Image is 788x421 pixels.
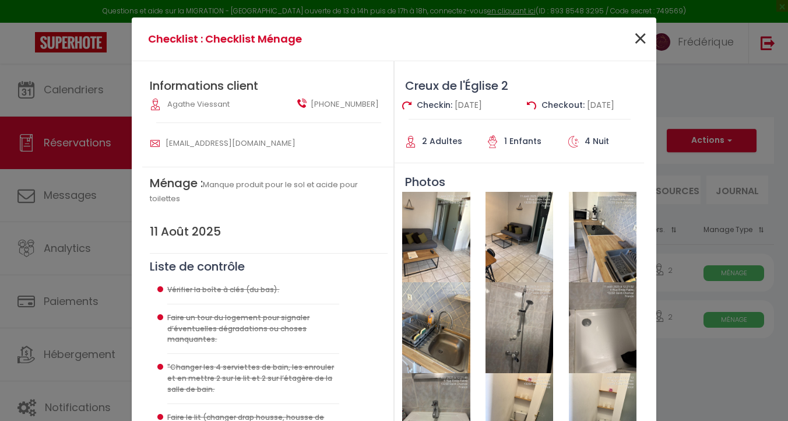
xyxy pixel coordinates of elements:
[633,22,648,57] span: ×
[417,99,452,111] span: Checkin:
[150,259,388,273] h3: Liste de contrôle
[527,101,536,110] img: check out
[455,99,482,111] span: [DATE]
[167,99,230,110] span: Agathe Viessant
[167,354,339,404] li: "Changer les 4 serviettes de bain, les enrouler et en mettre 2 sur le lit et 2 sur l’étagère de l...
[150,224,388,238] h2: 11 Août 2025
[633,27,648,52] button: Close
[504,135,541,147] span: 1 Enfants
[150,176,388,204] h4: Ménage :
[297,99,307,108] img: user
[395,79,644,93] h3: Creux de l'Église 2
[587,99,614,111] span: [DATE]
[311,99,379,110] span: [PHONE_NUMBER]
[150,139,160,148] img: user
[150,179,358,204] span: Manque produit pour le sol et acide pour toilettes
[422,135,462,147] span: 2 Adultes
[585,135,609,147] span: 4 Nuit
[541,99,585,111] span: Checkout:
[402,101,411,110] img: check in
[167,276,339,304] li: Vérifier la boîte à clés (du bas).
[395,175,644,189] h3: Photos
[150,79,388,93] h2: Informations client
[166,138,295,149] span: [EMAIL_ADDRESS][DOMAIN_NAME]
[148,31,466,47] h4: Checklist : Checklist Ménage
[167,304,339,355] li: Faire un tour du logement pour signaler d’éventuelles dégradations ou choses manquantes.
